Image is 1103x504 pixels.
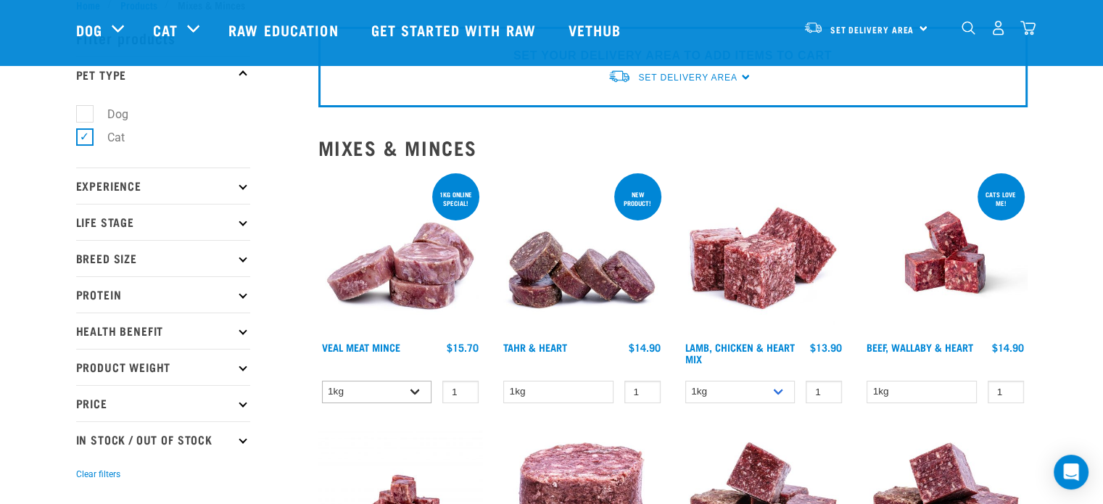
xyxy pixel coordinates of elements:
p: Health Benefit [76,313,250,349]
p: Life Stage [76,204,250,240]
p: In Stock / Out Of Stock [76,421,250,458]
img: Raw Essentials 2024 July2572 Beef Wallaby Heart [863,170,1028,335]
img: 1093 Wallaby Heart Medallions 01 [500,170,664,335]
a: Veal Meat Mince [322,344,400,350]
img: home-icon@2x.png [1020,20,1036,36]
input: 1 [442,381,479,403]
div: Cats love me! [978,183,1025,214]
div: $14.90 [992,342,1024,353]
div: $14.90 [629,342,661,353]
span: Set Delivery Area [830,27,914,32]
input: 1 [806,381,842,403]
p: Product Weight [76,349,250,385]
img: 1124 Lamb Chicken Heart Mix 01 [682,170,846,335]
img: van-moving.png [804,21,823,34]
a: Tahr & Heart [503,344,567,350]
input: 1 [624,381,661,403]
div: Open Intercom Messenger [1054,455,1088,489]
a: Lamb, Chicken & Heart Mix [685,344,795,361]
div: $13.90 [810,342,842,353]
img: 1160 Veal Meat Mince Medallions 01 [318,170,483,335]
a: Dog [76,19,102,41]
h2: Mixes & Minces [318,136,1028,159]
div: New product! [614,183,661,214]
button: Clear filters [76,468,120,481]
a: Get started with Raw [357,1,554,59]
p: Pet Type [76,56,250,92]
p: Price [76,385,250,421]
span: Set Delivery Area [638,73,737,83]
img: home-icon-1@2x.png [962,21,975,35]
label: Cat [84,128,131,146]
p: Breed Size [76,240,250,276]
p: Experience [76,168,250,204]
a: Vethub [554,1,640,59]
p: Protein [76,276,250,313]
label: Dog [84,105,134,123]
input: 1 [988,381,1024,403]
img: van-moving.png [608,69,631,84]
a: Cat [153,19,178,41]
div: 1kg online special! [432,183,479,214]
div: $15.70 [447,342,479,353]
a: Raw Education [214,1,356,59]
img: user.png [991,20,1006,36]
a: Beef, Wallaby & Heart [867,344,973,350]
